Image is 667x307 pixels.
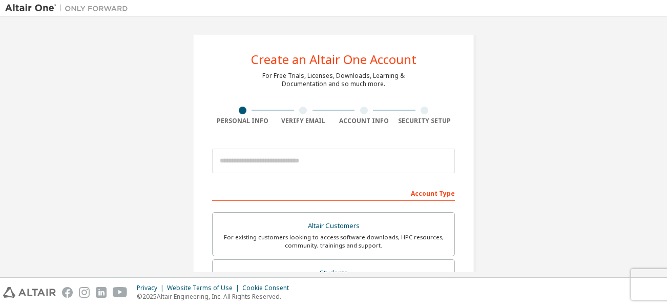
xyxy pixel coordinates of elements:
div: Account Info [333,117,394,125]
p: © 2025 Altair Engineering, Inc. All Rights Reserved. [137,292,295,301]
div: Altair Customers [219,219,448,233]
div: Security Setup [394,117,455,125]
img: youtube.svg [113,287,128,298]
div: For existing customers looking to access software downloads, HPC resources, community, trainings ... [219,233,448,250]
div: For Free Trials, Licenses, Downloads, Learning & Documentation and so much more. [262,72,405,88]
img: facebook.svg [62,287,73,298]
div: Cookie Consent [242,284,295,292]
div: Account Type [212,185,455,201]
img: linkedin.svg [96,287,107,298]
div: Website Terms of Use [167,284,242,292]
div: Students [219,266,448,280]
img: instagram.svg [79,287,90,298]
div: Verify Email [273,117,334,125]
img: Altair One [5,3,133,13]
div: Create an Altair One Account [251,53,416,66]
div: Personal Info [212,117,273,125]
img: altair_logo.svg [3,287,56,298]
div: Privacy [137,284,167,292]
